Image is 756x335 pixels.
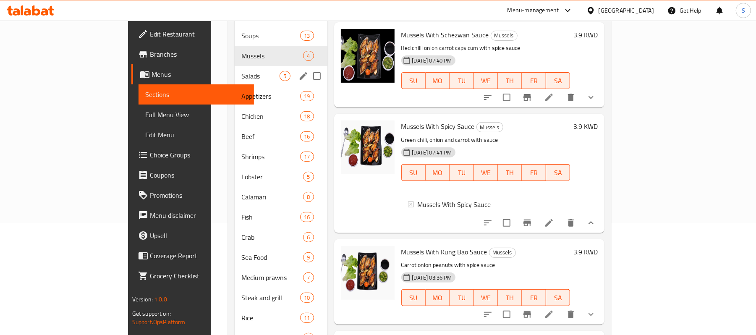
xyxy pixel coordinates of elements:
[453,167,470,179] span: TU
[525,167,542,179] span: FR
[549,167,567,179] span: SA
[241,272,303,283] span: Medium prawns
[544,309,554,319] a: Edit menu item
[235,26,327,46] div: Soups13
[401,289,426,306] button: SU
[235,187,327,207] div: Calamari8
[522,164,546,181] button: FR
[303,192,314,202] div: items
[241,232,303,242] span: Crab
[241,192,303,202] div: Calamari
[241,172,303,182] span: Lobster
[401,135,570,145] p: Green chili, onion and carrot with sauce
[517,304,537,325] button: Branch-specific-item
[573,29,598,41] h6: 3.9 KWD
[453,292,470,304] span: TU
[586,309,596,319] svg: Show Choices
[476,122,503,132] div: Mussels
[235,308,327,328] div: Rice11
[131,266,254,286] a: Grocery Checklist
[742,6,745,15] span: S
[478,304,498,325] button: sort-choices
[280,71,290,81] div: items
[341,246,395,300] img: Mussels With Kung Bao Sauce
[525,75,542,87] span: FR
[546,72,570,89] button: SA
[401,29,489,41] span: Mussels With Schezwan Sauce
[241,51,303,61] span: Mussels
[450,289,473,306] button: TU
[303,51,314,61] div: items
[429,75,446,87] span: MO
[474,164,498,181] button: WE
[401,246,487,258] span: Mussels With Kung Bao Sauce
[491,31,517,40] span: Mussels
[561,304,581,325] button: delete
[300,293,314,303] div: items
[581,87,601,107] button: show more
[581,304,601,325] button: show more
[131,165,254,185] a: Coupons
[477,292,494,304] span: WE
[300,152,314,162] div: items
[150,170,248,180] span: Coupons
[426,289,450,306] button: MO
[478,87,498,107] button: sort-choices
[241,252,303,262] div: Sea Food
[401,120,475,133] span: Mussels With Spicy Sauce
[549,75,567,87] span: SA
[450,72,473,89] button: TU
[241,212,300,222] span: Fish
[131,64,254,84] a: Menus
[303,252,314,262] div: items
[303,172,314,182] div: items
[581,213,601,233] button: show more
[132,308,171,319] span: Get support on:
[145,130,248,140] span: Edit Menu
[478,213,498,233] button: sort-choices
[544,92,554,102] a: Edit menu item
[301,213,313,221] span: 16
[498,214,515,232] span: Select to update
[426,164,450,181] button: MO
[300,313,314,323] div: items
[401,72,426,89] button: SU
[241,31,300,41] div: Soups
[132,294,153,305] span: Version:
[301,32,313,40] span: 13
[150,49,248,59] span: Branches
[501,167,518,179] span: TH
[235,106,327,126] div: Chicken18
[152,69,248,79] span: Menus
[280,72,290,80] span: 5
[491,31,518,41] div: Mussels
[150,190,248,200] span: Promotions
[139,125,254,145] a: Edit Menu
[301,92,313,100] span: 19
[474,289,498,306] button: WE
[300,111,314,121] div: items
[405,292,422,304] span: SU
[426,72,450,89] button: MO
[145,110,248,120] span: Full Menu View
[241,152,300,162] span: Shrimps
[401,43,570,53] p: Red chilli onion carrot capsicum with spice sauce
[235,167,327,187] div: Lobster5
[474,72,498,89] button: WE
[409,149,455,157] span: [DATE] 07:41 PM
[409,57,455,65] span: [DATE] 07:40 PM
[154,294,167,305] span: 1.0.0
[489,248,516,258] div: Mussels
[498,164,522,181] button: TH
[501,75,518,87] span: TH
[517,213,537,233] button: Branch-specific-item
[300,131,314,141] div: items
[517,87,537,107] button: Branch-specific-item
[235,288,327,308] div: Steak and grill10
[303,52,313,60] span: 4
[303,233,313,241] span: 6
[150,251,248,261] span: Coverage Report
[301,113,313,120] span: 18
